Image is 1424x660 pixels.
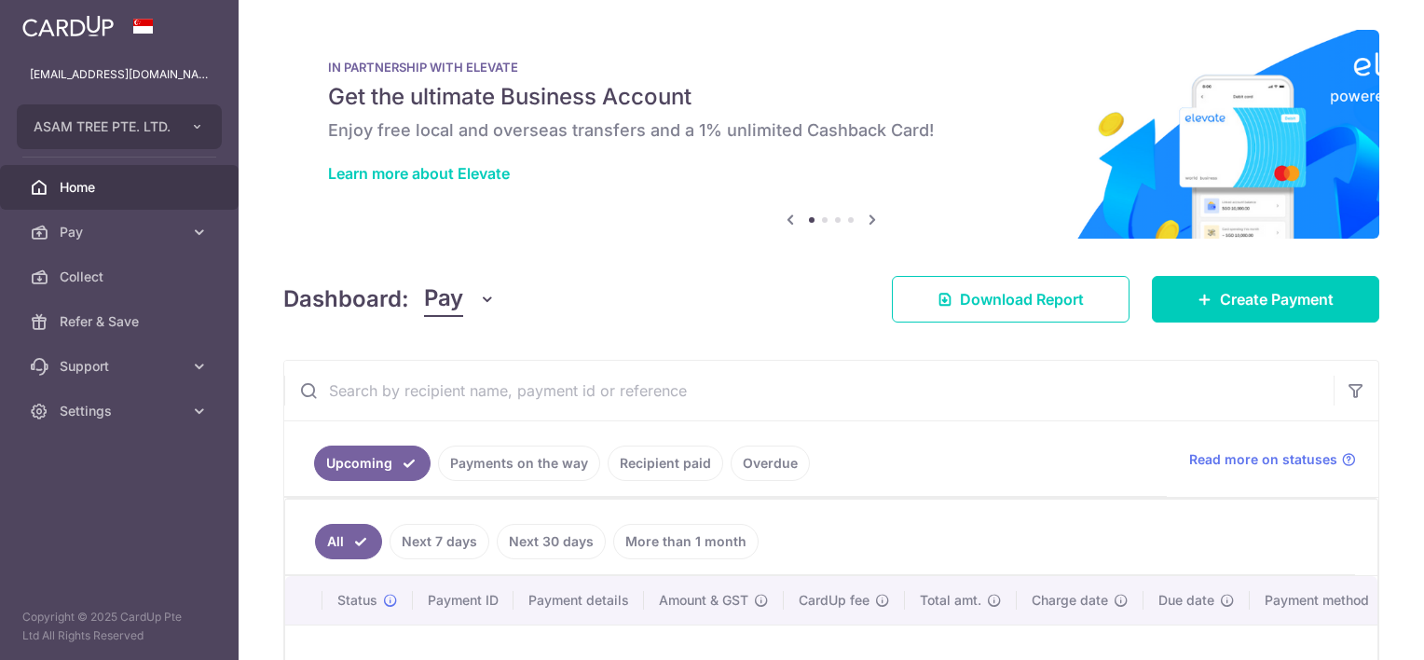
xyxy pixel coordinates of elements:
[1250,576,1391,625] th: Payment method
[34,117,171,136] span: ASAM TREE PTE. LTD.
[892,276,1130,323] a: Download Report
[613,524,759,559] a: More than 1 month
[315,524,382,559] a: All
[22,15,114,37] img: CardUp
[1220,288,1334,310] span: Create Payment
[60,223,183,241] span: Pay
[513,576,644,625] th: Payment details
[799,591,869,610] span: CardUp fee
[608,446,723,481] a: Recipient paid
[30,65,209,84] p: [EMAIL_ADDRESS][DOMAIN_NAME]
[328,119,1335,142] h6: Enjoy free local and overseas transfers and a 1% unlimited Cashback Card!
[17,104,222,149] button: ASAM TREE PTE. LTD.
[328,164,510,183] a: Learn more about Elevate
[283,30,1379,239] img: Renovation banner
[283,282,409,316] h4: Dashboard:
[337,591,377,610] span: Status
[413,576,513,625] th: Payment ID
[1189,450,1356,469] a: Read more on statuses
[60,178,183,197] span: Home
[1032,591,1108,610] span: Charge date
[424,282,463,317] span: Pay
[60,402,183,420] span: Settings
[390,524,489,559] a: Next 7 days
[1158,591,1214,610] span: Due date
[60,268,183,286] span: Collect
[328,82,1335,112] h5: Get the ultimate Business Account
[424,282,496,317] button: Pay
[1152,276,1379,323] a: Create Payment
[659,591,748,610] span: Amount & GST
[731,446,810,481] a: Overdue
[960,288,1084,310] span: Download Report
[314,446,431,481] a: Upcoming
[438,446,600,481] a: Payments on the way
[920,591,981,610] span: Total amt.
[1189,450,1337,469] span: Read more on statuses
[328,60,1335,75] p: IN PARTNERSHIP WITH ELEVATE
[284,361,1334,420] input: Search by recipient name, payment id or reference
[497,524,606,559] a: Next 30 days
[60,312,183,331] span: Refer & Save
[60,357,183,376] span: Support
